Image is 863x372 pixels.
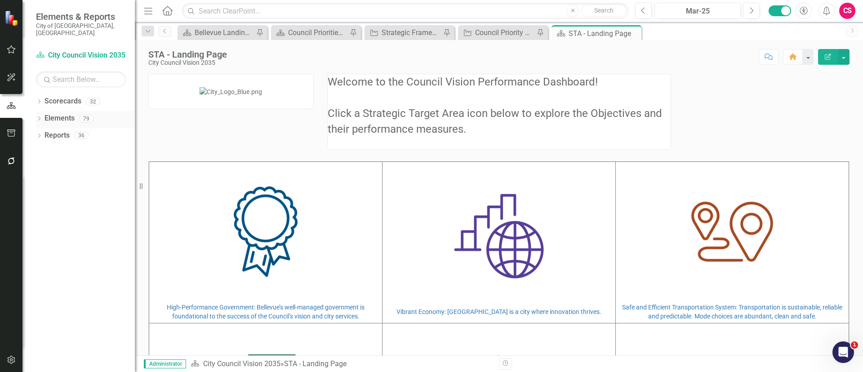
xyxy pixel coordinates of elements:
button: Search [581,4,626,17]
p: Vibrant Economy: [GEOGRAPHIC_DATA] is a city where innovation thrives. [385,305,613,316]
span: Elements & Reports [36,11,126,22]
a: Elements [44,113,75,124]
iframe: Intercom live chat [832,341,854,363]
a: map search icons and s-curve line Safe and Efficient Transportation System: Transportation is sus... [618,164,846,321]
button: Mar-25 [654,3,741,19]
a: blue award ribbon icon High-Performance Government: Bellevue’s well-managed government is foundat... [151,164,380,321]
img: blue award ribbon icon [165,164,367,299]
span: Click a Strategic Target Area icon below to explore the Objectives and their performance measures. [328,107,662,135]
div: Council Priorities Reports [288,27,347,38]
img: City_Logo_Blue.png [200,87,262,96]
div: 32 [86,98,100,105]
img: ClearPoint Strategy [4,10,20,26]
a: Bellevue Landing Page [180,27,254,38]
div: 79 [79,115,93,122]
a: Council Priorities Reports [273,27,347,38]
div: STA - Landing Page [569,28,639,39]
a: Council Priority #9: Diversity Advantage Plan Update [460,27,534,38]
p: High-Performance Government: Bellevue’s well-managed government is foundational to the success of... [151,301,380,321]
div: City Council Vision 2035 [148,59,227,66]
div: Council Priority #9: Diversity Advantage Plan Update [475,27,534,38]
div: Bellevue Landing Page [195,27,254,38]
a: City Council Vision 2035 [203,359,280,368]
div: Strategic Framework Scorecard Implementation [382,27,441,38]
a: City Council Vision 2035 [36,50,126,61]
a: Scorecards [44,96,81,107]
div: Mar-25 [658,6,738,17]
a: bar chart and globe icon Vibrant Economy: [GEOGRAPHIC_DATA] is a city where innovation thrives. [385,169,613,316]
div: STA - Landing Page [284,359,347,368]
a: Reports [44,130,70,141]
div: » [191,359,492,369]
img: bar chart and globe icon [398,169,600,304]
input: Search Below... [36,72,126,87]
img: map search icons and s-curve line [631,164,833,299]
p: Safe and Efficient Transportation System: Transportation is sustainable, reliable and predictable... [618,301,846,321]
button: CS [839,3,855,19]
span: Welcome to the Council Vision Performance Dashboard! [328,76,598,88]
input: Search ClearPoint... [182,3,628,19]
span: Search [594,7,614,14]
span: Administrator [144,359,186,368]
small: City of [GEOGRAPHIC_DATA], [GEOGRAPHIC_DATA] [36,22,126,37]
a: Strategic Framework Scorecard Implementation [367,27,441,38]
div: 36 [74,132,89,139]
span: 1 [851,341,858,349]
div: STA - Landing Page [148,49,227,59]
